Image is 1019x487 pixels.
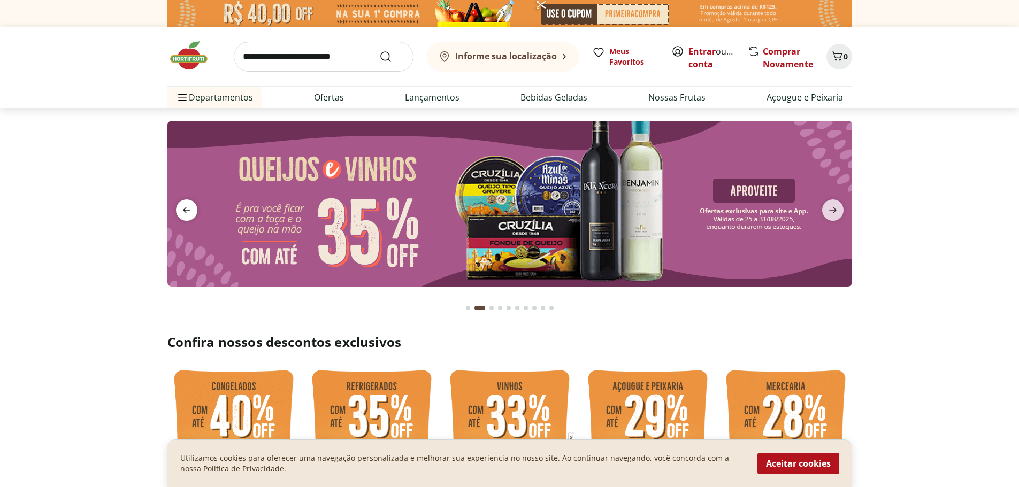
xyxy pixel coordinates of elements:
button: Informe sua localização [426,42,579,72]
span: Departamentos [176,84,253,110]
button: Go to page 1 from fs-carousel [464,295,472,321]
a: Nossas Frutas [648,91,706,104]
h2: Confira nossos descontos exclusivos [167,334,852,351]
button: Go to page 9 from fs-carousel [539,295,547,321]
button: Current page from fs-carousel [472,295,487,321]
button: Go to page 7 from fs-carousel [522,295,530,321]
button: Go to page 6 from fs-carousel [513,295,522,321]
a: Criar conta [688,45,747,70]
button: Go to page 10 from fs-carousel [547,295,556,321]
span: 0 [844,51,848,61]
a: Ofertas [314,91,344,104]
button: Submit Search [379,50,405,63]
a: Comprar Novamente [763,45,813,70]
span: Meus Favoritos [609,46,658,67]
img: queijos e vinhos [167,121,852,287]
button: Go to page 8 from fs-carousel [530,295,539,321]
a: Meus Favoritos [592,46,658,67]
a: Bebidas Geladas [520,91,587,104]
button: Go to page 5 from fs-carousel [504,295,513,321]
input: search [234,42,413,72]
a: Lançamentos [405,91,459,104]
button: Aceitar cookies [757,453,839,474]
a: Açougue e Peixaria [767,91,843,104]
b: Informe sua localização [455,50,557,62]
button: Menu [176,84,189,110]
button: Go to page 3 from fs-carousel [487,295,496,321]
button: next [814,199,852,221]
a: Entrar [688,45,716,57]
img: Hortifruti [167,40,221,72]
button: Go to page 4 from fs-carousel [496,295,504,321]
span: ou [688,45,736,71]
button: previous [167,199,206,221]
button: Carrinho [826,44,852,69]
p: Utilizamos cookies para oferecer uma navegação personalizada e melhorar sua experiencia no nosso ... [180,453,745,474]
